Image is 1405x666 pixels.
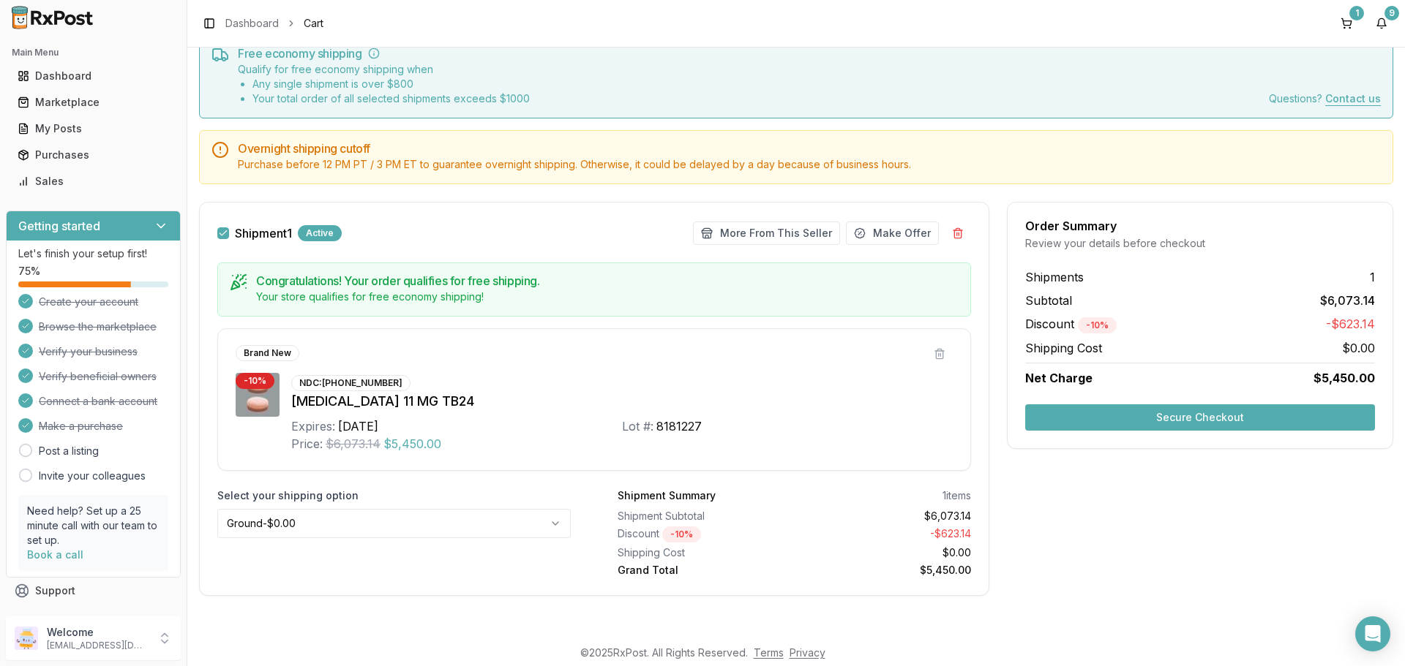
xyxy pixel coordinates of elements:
[39,444,99,458] a: Post a listing
[1370,12,1393,35] button: 9
[6,117,181,140] button: My Posts
[252,91,530,106] li: Your total order of all selected shipments exceeds $ 1000
[1342,339,1375,357] span: $0.00
[291,375,411,391] div: NDC: [PHONE_NUMBER]
[18,95,169,110] div: Marketplace
[18,69,169,83] div: Dashboard
[1025,220,1375,232] div: Order Summary
[754,646,784,659] a: Terms
[256,290,959,304] div: Your store qualifies for free economy shipping!
[15,627,38,650] img: User avatar
[943,488,971,503] div: 1 items
[1025,371,1093,385] span: Net Charge
[662,526,701,542] div: - 10 %
[618,526,789,542] div: Discount
[47,625,149,640] p: Welcome
[39,369,157,384] span: Verify beneficial owners
[846,222,939,245] button: Make Offer
[235,227,292,239] span: Shipment 1
[693,222,840,245] button: More From This Seller
[1326,315,1375,333] span: -$623.14
[618,488,716,503] div: Shipment Summary
[6,170,181,193] button: Sales
[618,509,789,523] div: Shipment Subtotal
[6,64,181,88] button: Dashboard
[12,116,175,142] a: My Posts
[238,48,1381,59] h5: Free economy shipping
[6,578,181,604] button: Support
[801,545,972,560] div: $0.00
[1025,317,1117,331] span: Discount
[12,63,175,89] a: Dashboard
[18,246,168,261] p: Let's finish your setup first!
[39,469,146,483] a: Invite your colleagues
[18,217,100,235] h3: Getting started
[39,295,138,309] span: Create your account
[1349,6,1364,20] div: 1
[1370,268,1375,286] span: 1
[39,394,157,409] span: Connect a bank account
[18,148,169,162] div: Purchases
[236,373,280,417] img: Xeljanz XR 11 MG TB24
[1025,236,1375,251] div: Review your details before checkout
[1314,369,1375,387] span: $5,450.00
[383,435,441,453] span: $5,450.00
[291,417,335,435] div: Expires:
[618,563,789,578] div: Grand Total
[618,545,789,560] div: Shipping Cost
[236,373,274,389] div: - 10 %
[326,435,381,453] span: $6,073.14
[6,604,181,630] button: Feedback
[217,488,571,503] label: Select your shipping option
[298,225,342,241] div: Active
[35,610,85,624] span: Feedback
[1025,292,1072,309] span: Subtotal
[6,143,181,167] button: Purchases
[790,646,825,659] a: Privacy
[304,16,323,31] span: Cart
[18,174,169,189] div: Sales
[656,417,702,435] div: 8181227
[1355,616,1390,651] div: Open Intercom Messenger
[6,91,181,114] button: Marketplace
[291,391,953,412] div: [MEDICAL_DATA] 11 MG TB24
[225,16,323,31] nav: breadcrumb
[256,275,959,287] h5: Congratulations! Your order qualifies for free shipping.
[6,6,100,29] img: RxPost Logo
[27,504,160,548] p: Need help? Set up a 25 minute call with our team to set up.
[18,121,169,136] div: My Posts
[1025,339,1102,357] span: Shipping Cost
[1025,268,1084,286] span: Shipments
[338,417,378,435] div: [DATE]
[39,419,123,434] span: Make a purchase
[291,435,323,453] div: Price:
[12,89,175,116] a: Marketplace
[1078,317,1117,333] div: - 10 %
[47,640,149,651] p: [EMAIL_ADDRESS][DOMAIN_NAME]
[801,526,972,542] div: - $623.14
[622,417,653,435] div: Lot #:
[12,142,175,168] a: Purchases
[18,264,40,279] span: 75 %
[1320,292,1375,309] span: $6,073.14
[39,344,138,359] span: Verify your business
[1269,91,1381,106] div: Questions?
[236,345,299,361] div: Brand New
[801,509,972,523] div: $6,073.14
[1025,404,1375,431] button: Secure Checkout
[39,319,157,334] span: Browse the marketplace
[225,16,279,31] a: Dashboard
[27,548,83,561] a: Book a call
[1385,6,1399,20] div: 9
[238,62,530,106] div: Qualify for free economy shipping when
[238,143,1381,154] h5: Overnight shipping cutoff
[1335,12,1358,35] button: 1
[12,168,175,194] a: Sales
[801,563,972,578] div: $5,450.00
[238,157,1381,172] div: Purchase before 12 PM PT / 3 PM ET to guarantee overnight shipping. Otherwise, it could be delaye...
[252,77,530,91] li: Any single shipment is over $ 800
[12,47,175,58] h2: Main Menu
